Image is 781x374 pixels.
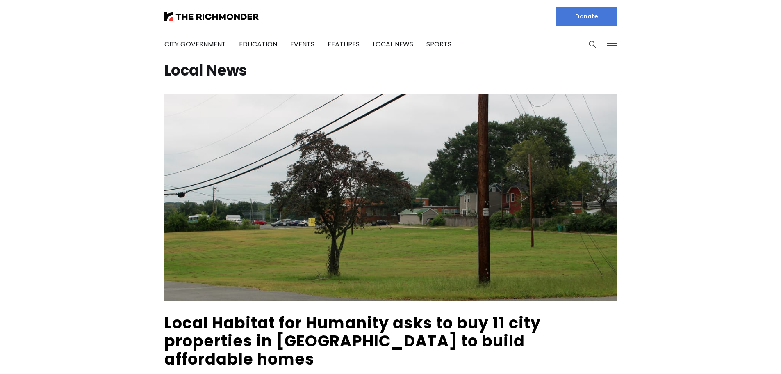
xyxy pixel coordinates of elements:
[164,64,617,77] h1: Local News
[239,39,277,49] a: Education
[164,312,541,370] a: Local Habitat for Humanity asks to buy 11 city properties in [GEOGRAPHIC_DATA] to build affordabl...
[164,39,226,49] a: City Government
[164,12,259,21] img: The Richmonder
[586,38,599,50] button: Search this site
[290,39,314,49] a: Events
[328,39,360,49] a: Features
[426,39,451,49] a: Sports
[712,334,781,374] iframe: portal-trigger
[164,94,617,301] img: Local Habitat for Humanity asks to buy 11 city properties in Northside to build affordable homes
[556,7,617,26] a: Donate
[373,39,413,49] a: Local News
